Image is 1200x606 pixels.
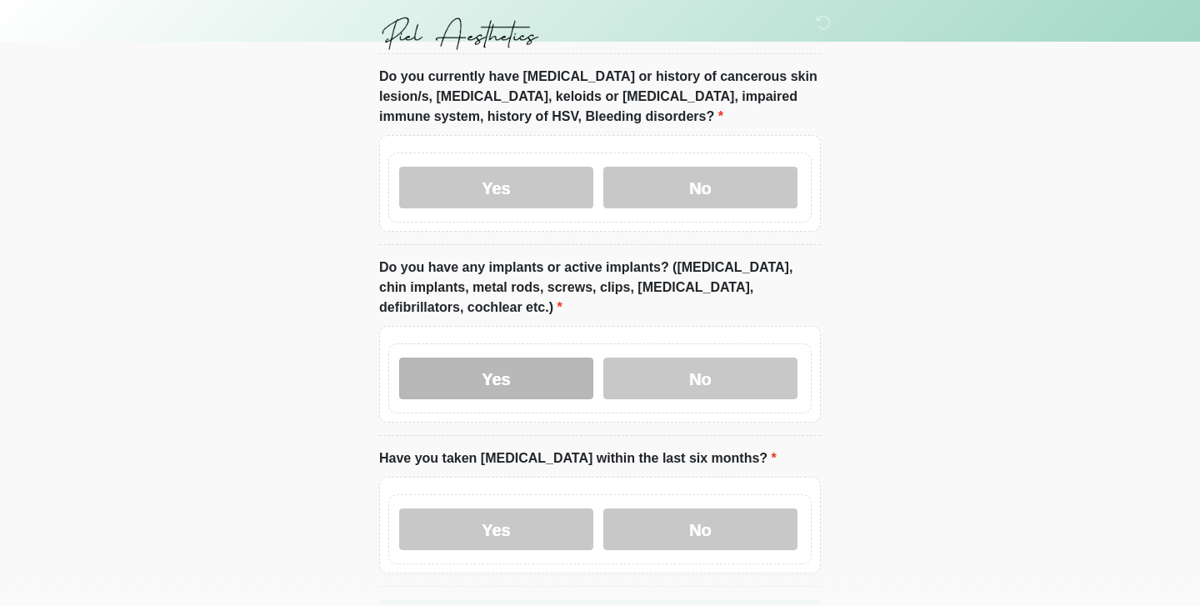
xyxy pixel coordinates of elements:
label: No [603,167,797,208]
label: No [603,508,797,550]
label: Yes [399,167,593,208]
label: Yes [399,358,593,399]
img: Piel Aesthetics Med Spa Logo [362,13,558,55]
label: Do you have any implants or active implants? ([MEDICAL_DATA], chin implants, metal rods, screws, ... [379,258,821,318]
label: Yes [399,508,593,550]
label: Have you taken [MEDICAL_DATA] within the last six months? [379,448,777,468]
label: No [603,358,797,399]
label: Do you currently have [MEDICAL_DATA] or history of cancerous skin lesion/s, [MEDICAL_DATA], keloi... [379,67,821,127]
